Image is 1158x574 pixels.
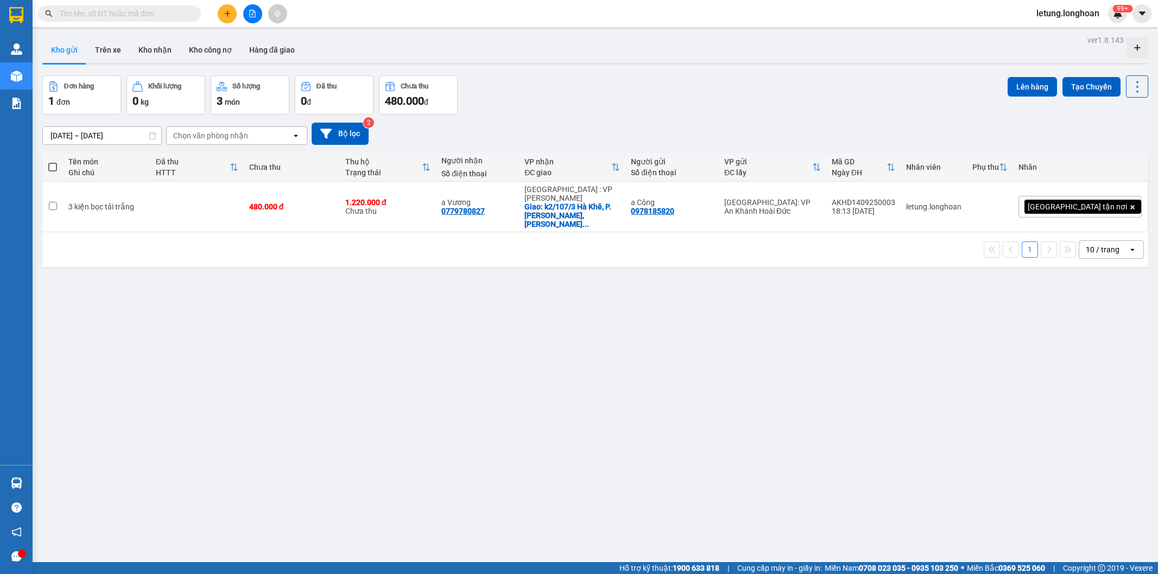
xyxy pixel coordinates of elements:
[524,168,611,177] div: ĐC giao
[825,562,958,574] span: Miền Nam
[826,153,901,182] th: Toggle SortBy
[724,198,821,215] div: [GEOGRAPHIC_DATA]: VP An Khánh Hoài Đức
[1137,9,1147,18] span: caret-down
[631,168,713,177] div: Số điện thoại
[11,71,22,82] img: warehouse-icon
[967,153,1013,182] th: Toggle SortBy
[1086,244,1119,255] div: 10 / trang
[832,198,895,207] div: AKHD1409250003
[631,207,674,215] div: 0978185820
[225,98,240,106] span: món
[295,75,374,114] button: Đã thu0đ
[232,82,260,90] div: Số lượng
[217,94,223,107] span: 3
[724,168,812,177] div: ĐC lấy
[11,551,22,562] span: message
[1127,37,1148,59] div: Tạo kho hàng mới
[583,220,589,228] span: ...
[249,163,334,171] div: Chưa thu
[68,168,145,177] div: Ghi chú
[317,82,337,90] div: Đã thu
[68,157,145,166] div: Tên món
[11,43,22,55] img: warehouse-icon
[243,4,262,23] button: file-add
[441,169,514,178] div: Số điện thoại
[832,207,895,215] div: 18:13 [DATE]
[132,94,138,107] span: 0
[1018,163,1142,171] div: Nhãn
[274,10,281,17] span: aim
[401,82,428,90] div: Chưa thu
[218,4,237,23] button: plus
[56,98,70,106] span: đơn
[345,168,422,177] div: Trạng thái
[631,157,713,166] div: Người gửi
[441,198,514,207] div: a Vương
[156,168,230,177] div: HTTT
[832,157,887,166] div: Mã GD
[1053,562,1055,574] span: |
[312,123,369,145] button: Bộ lọc
[673,564,719,572] strong: 1900 633 818
[249,10,256,17] span: file-add
[301,94,307,107] span: 0
[48,94,54,107] span: 1
[141,98,149,106] span: kg
[363,117,374,128] sup: 2
[211,75,289,114] button: Số lượng3món
[998,564,1045,572] strong: 0369 525 060
[11,502,22,513] span: question-circle
[130,37,180,63] button: Kho nhận
[719,153,826,182] th: Toggle SortBy
[241,37,303,63] button: Hàng đã giao
[424,98,428,106] span: đ
[1098,564,1105,572] span: copyright
[345,198,431,215] div: Chưa thu
[1008,77,1057,97] button: Lên hàng
[42,37,86,63] button: Kho gửi
[307,98,311,106] span: đ
[967,562,1045,574] span: Miền Bắc
[524,185,620,202] div: [GEOGRAPHIC_DATA] : VP [PERSON_NAME]
[906,202,961,211] div: letung.longhoan
[156,157,230,166] div: Đã thu
[180,37,241,63] button: Kho công nợ
[1022,241,1038,258] button: 1
[1128,245,1137,254] svg: open
[45,10,53,17] span: search
[11,527,22,537] span: notification
[42,75,121,114] button: Đơn hàng1đơn
[724,157,812,166] div: VP gửi
[1113,9,1123,18] img: icon-new-feature
[1028,7,1108,20] span: letung.longhoan
[43,127,161,144] input: Select a date range.
[126,75,205,114] button: Khối lượng0kg
[519,153,625,182] th: Toggle SortBy
[9,7,23,23] img: logo-vxr
[11,477,22,489] img: warehouse-icon
[385,94,424,107] span: 480.000
[345,157,422,166] div: Thu hộ
[173,130,248,141] div: Chọn văn phòng nhận
[859,564,958,572] strong: 0708 023 035 - 0935 103 250
[64,82,94,90] div: Đơn hàng
[1062,77,1121,97] button: Tạo Chuyến
[619,562,719,574] span: Hỗ trợ kỹ thuật:
[441,207,485,215] div: 0779780827
[249,202,334,211] div: 480.000 đ
[524,157,611,166] div: VP nhận
[1112,5,1132,12] sup: 505
[148,82,181,90] div: Khối lượng
[906,163,961,171] div: Nhân viên
[832,168,887,177] div: Ngày ĐH
[150,153,244,182] th: Toggle SortBy
[224,10,231,17] span: plus
[340,153,436,182] th: Toggle SortBy
[345,198,431,207] div: 1.220.000 đ
[1028,202,1127,212] span: [GEOGRAPHIC_DATA] tận nơi
[68,202,145,211] div: 3 kiện bọc tải trắng
[60,8,188,20] input: Tìm tên, số ĐT hoặc mã đơn
[631,198,713,207] div: a Công
[379,75,458,114] button: Chưa thu480.000đ
[1087,34,1124,46] div: ver 1.8.143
